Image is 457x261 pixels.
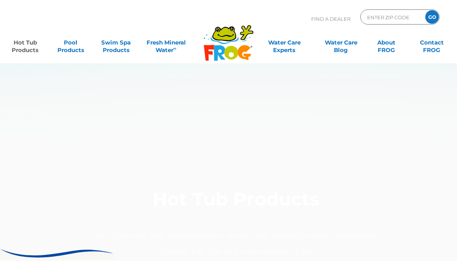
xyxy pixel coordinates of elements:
input: GO [425,10,439,24]
a: AboutFROG [369,35,404,50]
a: ContactFROG [414,35,449,50]
a: Water CareExperts [256,35,313,50]
a: PoolProducts [53,35,88,50]
p: Less chlorine, less maintenance, more silky smooth water. Ahhhhhhh, the hot tub life as it was me... [84,228,389,259]
a: Water CareBlog [323,35,359,50]
h1: Hot Tub Products [84,189,389,220]
p: Find A Dealer [311,9,350,28]
a: Hot TubProducts [8,35,43,50]
sup: ∞ [173,46,176,51]
a: Swim SpaProducts [99,35,134,50]
a: Fresh MineralWater∞ [144,35,188,50]
img: Frog Products Logo [199,15,258,61]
